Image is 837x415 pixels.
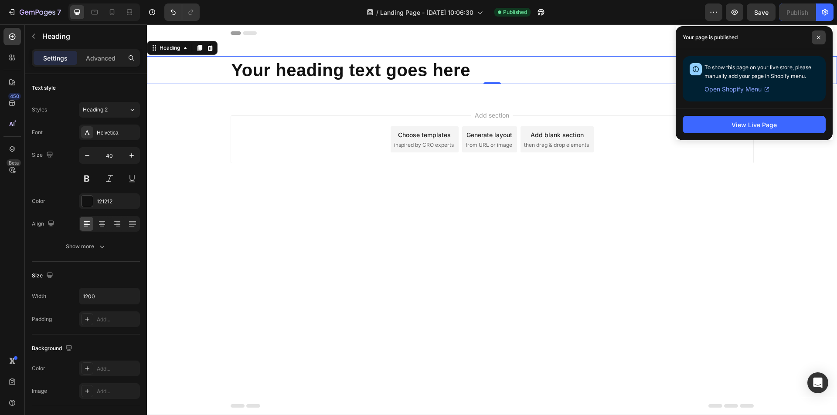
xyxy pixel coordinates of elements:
[32,218,56,230] div: Align
[32,387,47,395] div: Image
[79,288,139,304] input: Auto
[747,3,776,21] button: Save
[57,7,61,17] p: 7
[42,31,136,41] p: Heading
[807,372,828,393] div: Open Intercom Messenger
[32,315,52,323] div: Padding
[32,364,45,372] div: Color
[380,8,473,17] span: Landing Page - [DATE] 10:06:30
[32,197,45,205] div: Color
[384,106,437,115] div: Add blank section
[732,120,777,129] div: View Live Page
[319,117,365,125] span: from URL or image
[704,64,811,79] span: To show this page on your live store, please manually add your page in Shopify menu.
[3,3,65,21] button: 7
[164,3,200,21] div: Undo/Redo
[32,270,55,282] div: Size
[7,159,21,166] div: Beta
[32,292,46,300] div: Width
[8,93,21,100] div: 450
[147,24,837,415] iframe: Design area
[376,8,378,17] span: /
[786,8,808,17] div: Publish
[754,9,769,16] span: Save
[320,106,365,115] div: Generate layout
[86,54,116,63] p: Advanced
[97,198,138,206] div: 121212
[32,239,140,254] button: Show more
[79,102,140,118] button: Heading 2
[97,388,138,395] div: Add...
[66,242,106,251] div: Show more
[247,117,307,125] span: inspired by CRO experts
[83,106,108,114] span: Heading 2
[32,343,74,354] div: Background
[97,316,138,324] div: Add...
[683,33,738,42] p: Your page is published
[32,84,56,92] div: Text style
[32,106,47,114] div: Styles
[32,128,43,136] div: Font
[377,117,442,125] span: then drag & drop elements
[97,365,138,373] div: Add...
[779,3,816,21] button: Publish
[503,8,527,16] span: Published
[704,84,762,94] span: Open Shopify Menu
[683,116,826,133] button: View Live Page
[251,106,304,115] div: Choose templates
[32,149,55,161] div: Size
[97,129,138,137] div: Helvetica
[43,54,68,63] p: Settings
[324,86,366,95] span: Add section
